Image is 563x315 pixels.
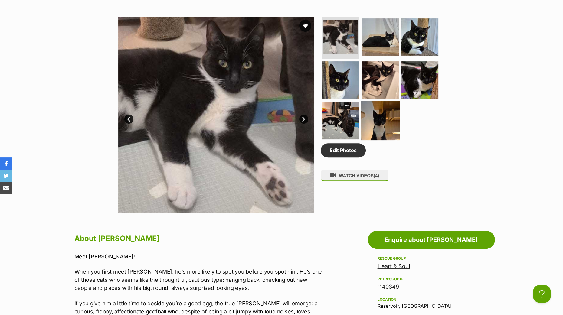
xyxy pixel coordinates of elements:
[322,61,359,99] img: Photo of Benedict
[362,18,399,56] img: Photo of Benedict
[378,256,485,261] div: Rescue group
[323,20,358,54] img: Photo of Benedict
[321,170,388,181] button: WATCH VIDEOS(4)
[321,143,366,157] a: Edit Photos
[533,285,551,303] iframe: Help Scout Beacon - Open
[378,263,410,269] a: Heart & Soul
[361,101,400,140] img: Photo of Benedict
[401,18,438,56] img: Photo of Benedict
[74,232,324,245] h2: About [PERSON_NAME]
[374,173,379,178] span: (4)
[299,20,311,32] button: favourite
[368,231,495,249] a: Enquire about [PERSON_NAME]
[378,283,485,291] div: 1140349
[299,115,308,124] a: Next
[362,61,399,99] img: Photo of Benedict
[378,296,485,309] div: Reservoir, [GEOGRAPHIC_DATA]
[118,17,314,213] img: Photo of Benedict
[378,277,485,281] div: PetRescue ID
[74,252,324,261] p: Meet [PERSON_NAME]!
[322,102,359,139] img: Photo of Benedict
[401,61,438,99] img: Photo of Benedict
[124,115,133,124] a: Prev
[74,268,324,292] p: When you first meet [PERSON_NAME], he’s more likely to spot you before you spot him. He’s one of ...
[378,297,485,302] div: Location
